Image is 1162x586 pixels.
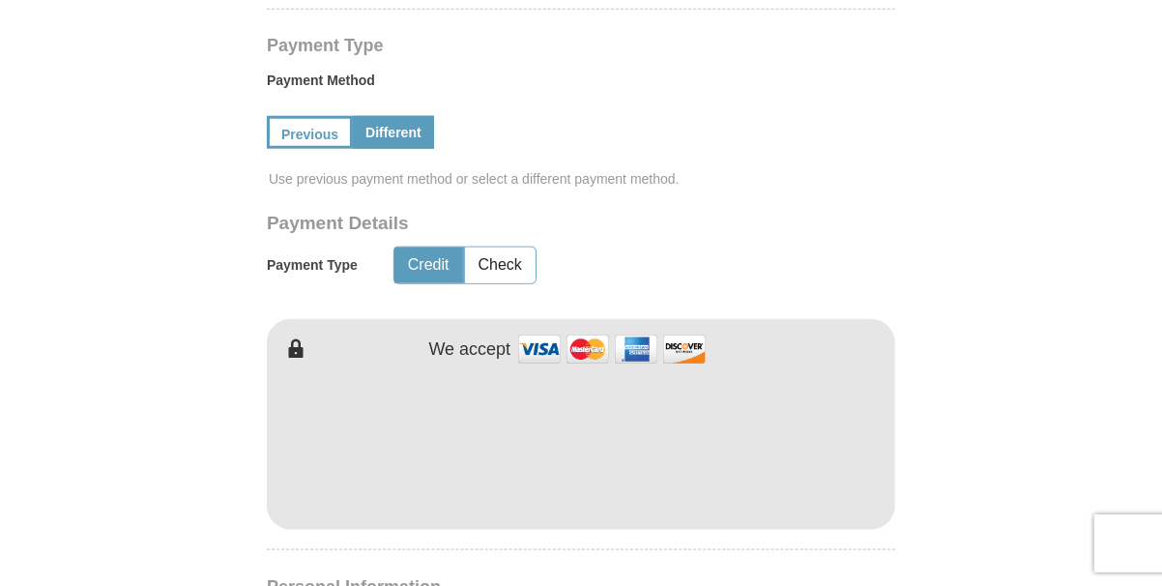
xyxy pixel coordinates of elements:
img: credit cards accepted [515,329,709,370]
a: Previous [267,116,353,149]
button: Check [465,248,536,283]
span: Use previous payment method or select a different payment method. [269,169,897,189]
h4: We accept [429,339,511,361]
button: Credit [394,248,463,283]
a: Different [353,116,434,149]
h4: Payment Type [267,38,895,53]
h5: Payment Type [267,257,358,274]
h3: Payment Details [267,213,760,235]
label: Payment Method [267,71,895,100]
